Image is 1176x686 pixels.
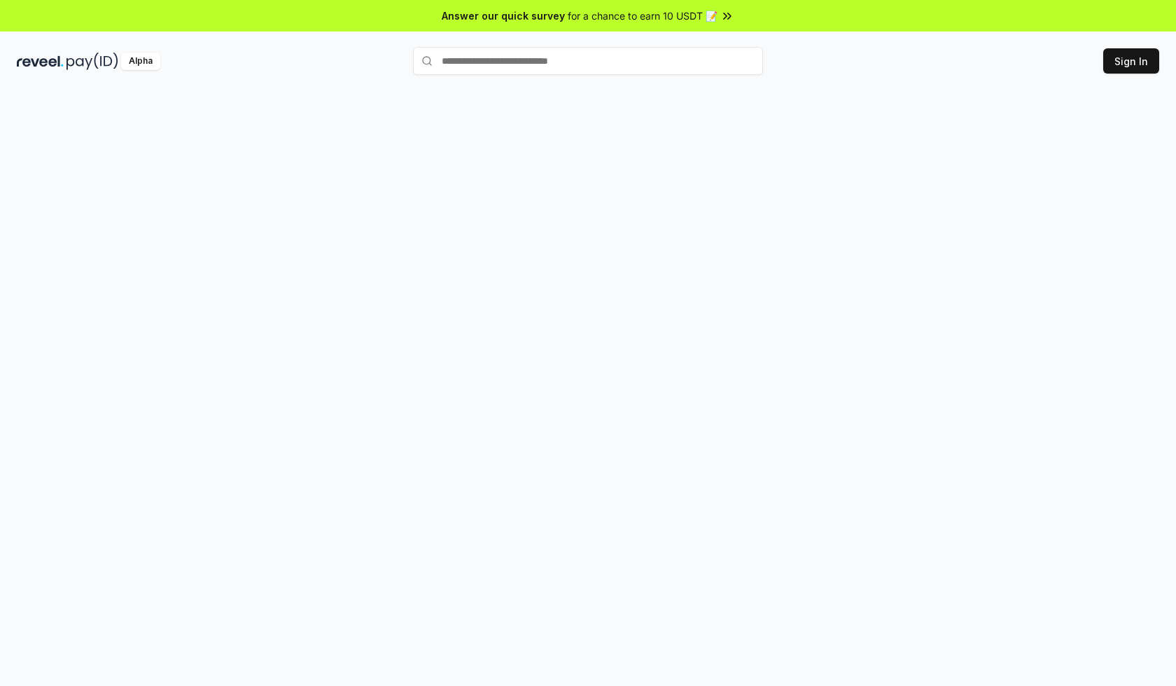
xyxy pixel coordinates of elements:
[66,53,118,70] img: pay_id
[442,8,565,23] span: Answer our quick survey
[568,8,717,23] span: for a chance to earn 10 USDT 📝
[121,53,160,70] div: Alpha
[17,53,64,70] img: reveel_dark
[1103,48,1159,74] button: Sign In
